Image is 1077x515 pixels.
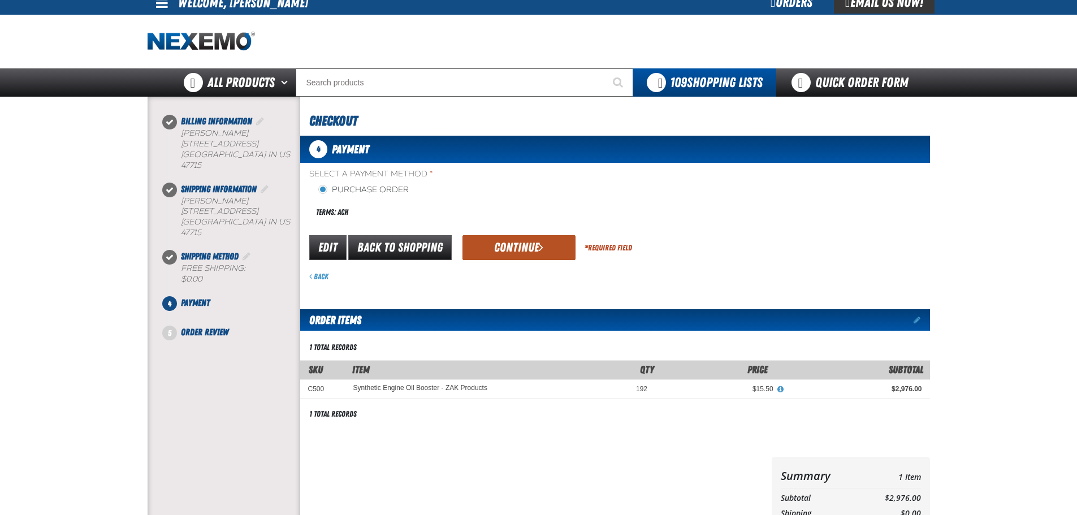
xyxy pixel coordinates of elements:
img: Nexemo logo [148,32,255,51]
span: Qty [640,363,654,375]
button: Open All Products pages [277,68,296,97]
span: Item [352,363,370,375]
button: Start Searching [605,68,633,97]
a: Edit Shipping Method [241,251,252,262]
label: Purchase Order [318,185,409,196]
li: Order Review. Step 5 of 5. Not Completed [170,326,300,339]
a: Edit Shipping Information [259,184,270,194]
bdo: 47715 [181,228,201,237]
span: [STREET_ADDRESS] [181,206,258,216]
th: Summary [781,466,854,486]
span: Order Review [181,327,228,337]
th: Subtotal [781,491,854,506]
span: Shipping Information [181,184,257,194]
a: Home [148,32,255,51]
a: Synthetic Engine Oil Booster - ZAK Products [353,384,487,392]
a: Edit items [914,316,930,324]
input: Search [296,68,633,97]
strong: $0.00 [181,274,202,284]
td: $2,976.00 [854,491,920,506]
span: Payment [181,297,210,308]
li: Payment. Step 4 of 5. Not Completed [170,296,300,326]
a: Edit Billing Information [254,116,266,127]
span: IN [268,217,276,227]
strong: 109 [670,75,687,90]
div: 1 total records [309,342,357,353]
span: 4 [309,140,327,158]
span: [GEOGRAPHIC_DATA] [181,217,266,227]
li: Shipping Method. Step 3 of 5. Completed [170,250,300,296]
span: Select a Payment Method [309,169,615,180]
span: [PERSON_NAME] [181,128,248,138]
div: $2,976.00 [789,384,922,393]
a: Back [309,272,328,281]
span: Price [747,363,768,375]
span: Shopping Lists [670,75,763,90]
span: 192 [636,385,647,393]
span: US [279,217,290,227]
button: You have 109 Shopping Lists. Open to view details [633,68,776,97]
div: Required Field [585,243,632,253]
td: 1 Item [854,466,920,486]
h2: Order Items [300,309,361,331]
td: C500 [300,379,345,398]
span: Checkout [309,113,357,129]
span: IN [268,150,276,159]
span: [GEOGRAPHIC_DATA] [181,150,266,159]
div: Terms: ACH [309,200,615,224]
span: Subtotal [889,363,923,375]
li: Shipping Information. Step 2 of 5. Completed [170,183,300,250]
a: SKU [309,363,323,375]
a: Quick Order Form [776,68,929,97]
span: 4 [162,296,177,311]
span: [PERSON_NAME] [181,196,248,206]
span: Billing Information [181,116,252,127]
nav: Checkout steps. Current step is Payment. Step 4 of 5 [161,115,300,339]
span: [STREET_ADDRESS] [181,139,258,149]
span: US [279,150,290,159]
button: View All Prices for Synthetic Engine Oil Booster - ZAK Products [773,384,788,395]
div: $15.50 [663,384,773,393]
div: 1 total records [309,409,357,419]
span: Payment [332,142,369,156]
a: Back to Shopping [348,235,452,260]
bdo: 47715 [181,161,201,170]
button: Continue [462,235,576,260]
li: Billing Information. Step 1 of 5. Completed [170,115,300,183]
span: All Products [207,72,275,93]
span: 5 [162,326,177,340]
div: Free Shipping: [181,263,300,285]
span: Shipping Method [181,251,239,262]
a: Edit [309,235,347,260]
input: Purchase Order [318,185,327,194]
